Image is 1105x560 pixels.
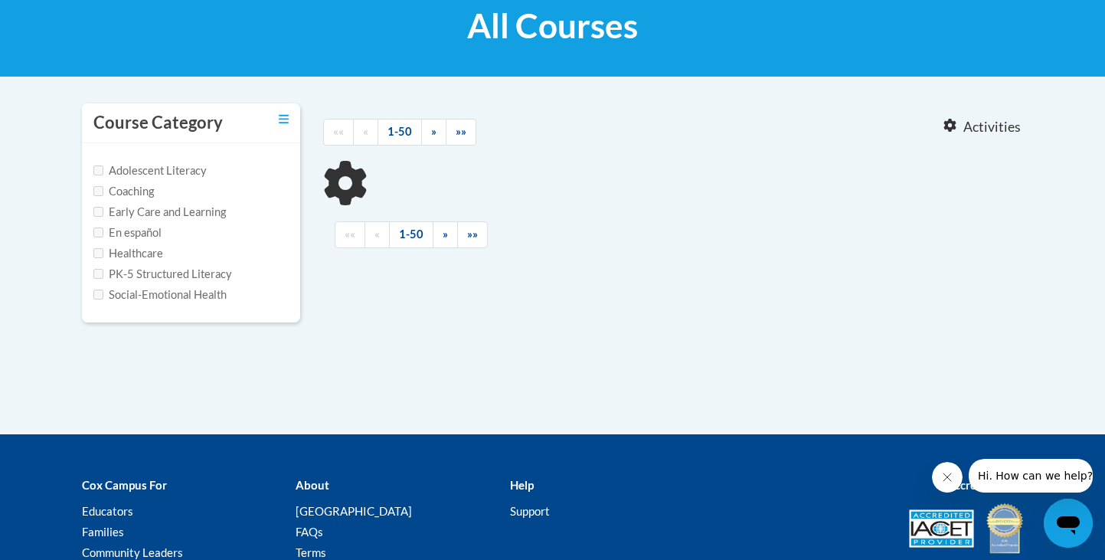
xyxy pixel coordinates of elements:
span: » [431,125,436,138]
a: Next [433,221,458,248]
a: Next [421,119,446,146]
a: 1-50 [389,221,433,248]
input: Checkbox for Options [93,207,103,217]
iframe: Message from company [969,459,1093,493]
span: » [443,228,448,241]
iframe: Close message [932,462,963,493]
a: Community Leaders [82,545,183,559]
b: Cox Campus For [82,478,167,492]
a: Toggle collapse [279,111,289,128]
img: IDA® Accredited [986,502,1024,555]
h3: Course Category [93,111,223,135]
label: Coaching [93,183,154,200]
input: Checkbox for Options [93,248,103,258]
a: Terms [296,545,326,559]
img: Accredited IACET® Provider [909,509,974,548]
iframe: Button to launch messaging window [1044,499,1093,548]
a: Families [82,525,124,539]
b: About [296,478,329,492]
a: Support [510,504,550,518]
span: «« [333,125,344,138]
a: Educators [82,504,133,518]
input: Checkbox for Options [93,269,103,279]
label: Adolescent Literacy [93,162,207,179]
a: Begining [323,119,354,146]
a: Begining [335,221,365,248]
label: En español [93,224,162,241]
input: Checkbox for Options [93,186,103,196]
span: »» [456,125,466,138]
span: « [374,228,380,241]
span: Activities [963,119,1021,136]
span: «« [345,228,355,241]
span: « [363,125,368,138]
input: Checkbox for Options [93,228,103,237]
label: Social-Emotional Health [93,287,227,303]
input: Checkbox for Options [93,165,103,175]
span: All Courses [467,5,638,46]
b: Help [510,478,534,492]
a: FAQs [296,525,323,539]
a: End [446,119,476,146]
a: Previous [353,119,378,146]
label: PK-5 Structured Literacy [93,266,232,283]
a: [GEOGRAPHIC_DATA] [296,504,412,518]
input: Checkbox for Options [93,290,103,300]
a: Previous [365,221,390,248]
label: Healthcare [93,245,163,262]
a: End [457,221,488,248]
label: Early Care and Learning [93,204,226,221]
span: »» [467,228,478,241]
a: 1-50 [378,119,422,146]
